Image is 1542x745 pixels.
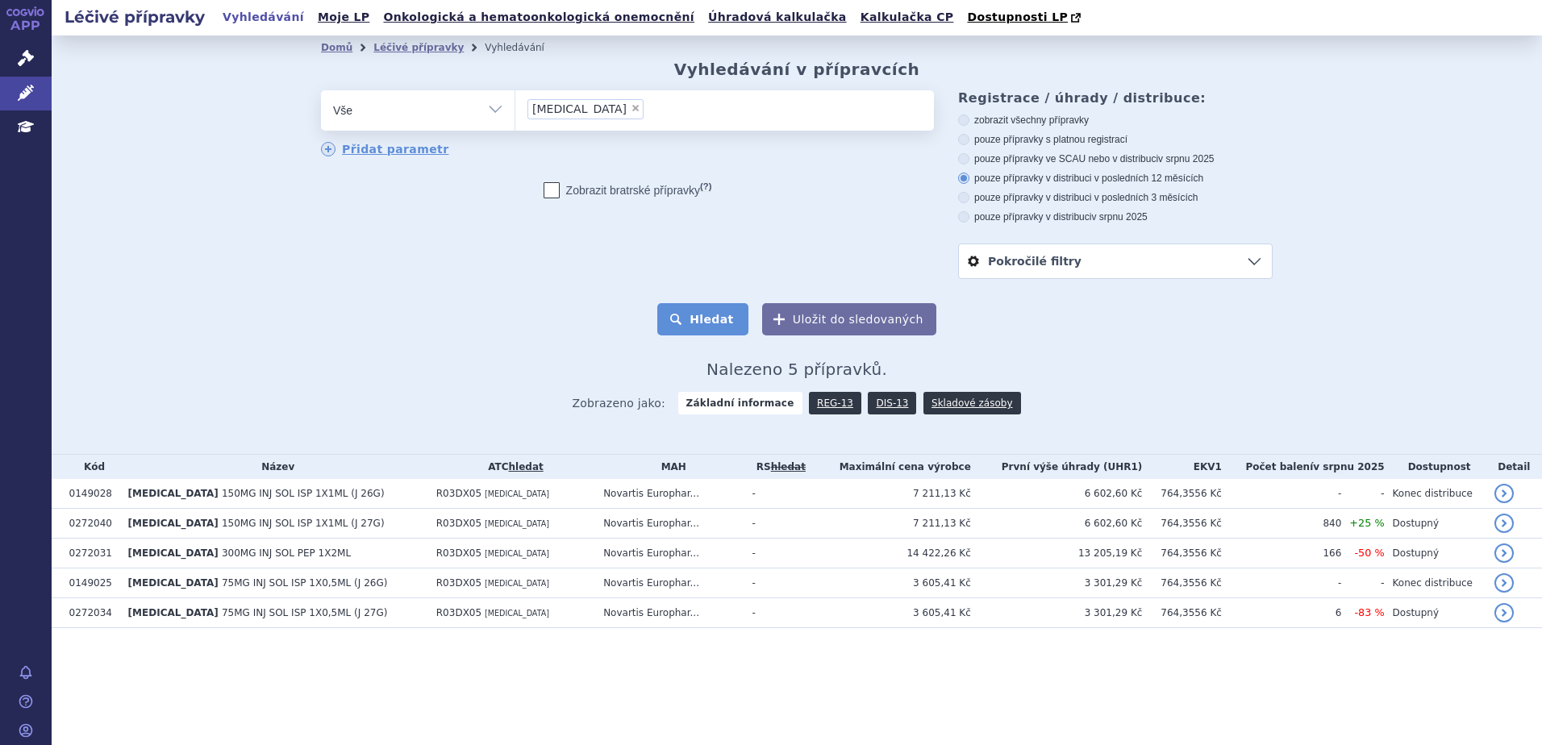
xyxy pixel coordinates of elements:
[52,6,218,28] h2: Léčivé přípravky
[218,6,309,28] a: Vyhledávání
[1142,568,1222,598] td: 764,3556 Kč
[809,392,861,414] a: REG-13
[1354,547,1384,559] span: -50 %
[1142,509,1222,539] td: 764,3556 Kč
[1385,598,1486,628] td: Dostupný
[1222,455,1385,479] th: Počet balení
[1142,479,1222,509] td: 764,3556 Kč
[61,479,120,509] td: 0149028
[595,539,744,568] td: Novartis Europhar...
[1142,598,1222,628] td: 764,3556 Kč
[313,6,374,28] a: Moje LP
[544,182,712,198] label: Zobrazit bratrské přípravky
[222,488,385,499] span: 150MG INJ SOL ISP 1X1ML (J 26G)
[971,598,1143,628] td: 3 301,29 Kč
[61,598,120,628] td: 0272034
[128,518,219,529] span: [MEDICAL_DATA]
[1222,509,1341,539] td: 840
[61,539,120,568] td: 0272031
[436,547,481,559] span: R03DX05
[771,461,806,472] del: hledat
[1222,479,1341,509] td: -
[1385,568,1486,598] td: Konec distribuce
[810,568,970,598] td: 3 605,41 Kč
[678,392,802,414] strong: Základní informace
[572,392,665,414] span: Zobrazeno jako:
[700,181,711,192] abbr: (?)
[61,455,120,479] th: Kód
[485,489,549,498] span: [MEDICAL_DATA]
[1222,568,1341,598] td: -
[958,152,1273,165] label: pouze přípravky ve SCAU nebo v distribuci
[485,549,549,558] span: [MEDICAL_DATA]
[744,509,810,539] td: -
[222,577,387,589] span: 75MG INJ SOL ISP 1X0,5ML (J 26G)
[868,392,916,414] a: DIS-13
[771,461,806,472] a: vyhledávání neobsahuje žádnou platnou referenční skupinu
[436,518,481,529] span: R03DX05
[1385,539,1486,568] td: Dostupný
[971,509,1143,539] td: 6 602,60 Kč
[958,133,1273,146] label: pouze přípravky s platnou registrací
[485,519,549,528] span: [MEDICAL_DATA]
[485,609,549,618] span: [MEDICAL_DATA]
[595,455,744,479] th: MAH
[923,392,1020,414] a: Skladové zásoby
[1341,568,1384,598] td: -
[1222,598,1341,628] td: 6
[321,142,449,156] a: Přidat parametr
[436,488,481,499] span: R03DX05
[436,577,481,589] span: R03DX05
[810,539,970,568] td: 14 422,26 Kč
[744,455,810,479] th: RS
[1142,539,1222,568] td: 764,3556 Kč
[962,6,1089,29] a: Dostupnosti LP
[428,455,595,479] th: ATC
[744,568,810,598] td: -
[128,547,219,559] span: [MEDICAL_DATA]
[378,6,699,28] a: Onkologická a hematoonkologická onemocnění
[321,42,352,53] a: Domů
[61,509,120,539] td: 0272040
[1385,509,1486,539] td: Dostupný
[595,509,744,539] td: Novartis Europhar...
[958,114,1273,127] label: zobrazit všechny přípravky
[120,455,428,479] th: Název
[595,568,744,598] td: Novartis Europhar...
[532,103,627,114] span: [MEDICAL_DATA]
[744,598,810,628] td: -
[1385,479,1486,509] td: Konec distribuce
[810,598,970,628] td: 3 605,41 Kč
[222,607,387,618] span: 75MG INJ SOL ISP 1X0,5ML (J 27G)
[631,103,640,113] span: ×
[595,598,744,628] td: Novartis Europhar...
[436,607,481,618] span: R03DX05
[222,547,351,559] span: 300MG INJ SOL PEP 1X2ML
[810,509,970,539] td: 7 211,13 Kč
[971,455,1143,479] th: První výše úhrady (UHR1)
[61,568,120,598] td: 0149025
[373,42,464,53] a: Léčivé přípravky
[1494,543,1514,563] a: detail
[703,6,852,28] a: Úhradová kalkulačka
[967,10,1068,23] span: Dostupnosti LP
[648,98,708,119] input: [MEDICAL_DATA]
[971,568,1143,598] td: 3 301,29 Kč
[128,607,219,618] span: [MEDICAL_DATA]
[744,479,810,509] td: -
[706,360,887,379] span: Nalezeno 5 přípravků.
[509,461,544,472] a: hledat
[810,455,970,479] th: Maximální cena výrobce
[958,172,1273,185] label: pouze přípravky v distribuci v posledních 12 měsících
[485,579,549,588] span: [MEDICAL_DATA]
[971,479,1143,509] td: 6 602,60 Kč
[1354,606,1384,618] span: -83 %
[958,191,1273,204] label: pouze přípravky v distribuci v posledních 3 měsících
[1494,514,1514,533] a: detail
[959,244,1272,278] a: Pokročilé filtry
[1494,484,1514,503] a: detail
[485,35,565,60] li: Vyhledávání
[744,539,810,568] td: -
[1222,539,1341,568] td: 166
[1486,455,1542,479] th: Detail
